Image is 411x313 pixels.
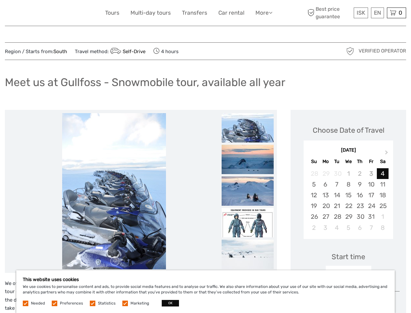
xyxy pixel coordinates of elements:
[313,125,384,135] div: Choose Date of Travel
[377,157,388,166] div: Sa
[31,301,45,306] label: Needed
[398,9,403,16] span: 0
[5,48,67,55] span: Region / Starts from:
[343,168,354,179] div: Not available Wednesday, October 1st, 2025
[306,168,391,233] div: month 2025-10
[357,9,365,16] span: ISK
[343,201,354,211] div: Choose Wednesday, October 22nd, 2025
[75,10,83,18] button: Open LiveChat chat widget
[308,190,320,201] div: Choose Sunday, October 12th, 2025
[162,300,179,306] button: OK
[377,179,388,190] div: Choose Saturday, October 11th, 2025
[308,211,320,222] div: Choose Sunday, October 26th, 2025
[320,179,331,190] div: Choose Monday, October 6th, 2025
[308,157,320,166] div: Su
[343,222,354,233] div: Choose Wednesday, November 5th, 2025
[354,222,365,233] div: Choose Thursday, November 6th, 2025
[255,8,272,18] a: More
[365,179,377,190] div: Choose Friday, October 10th, 2025
[75,47,145,56] span: Travel method:
[354,157,365,166] div: Th
[320,168,331,179] div: Not available Monday, September 29th, 2025
[331,211,343,222] div: Choose Tuesday, October 28th, 2025
[365,190,377,201] div: Choose Friday, October 17th, 2025
[354,190,365,201] div: Choose Thursday, October 16th, 2025
[304,147,393,154] div: [DATE]
[320,201,331,211] div: Choose Monday, October 20th, 2025
[105,8,119,18] a: Tours
[218,8,244,18] a: Car rental
[365,157,377,166] div: Fr
[60,301,83,306] label: Preferences
[308,179,320,190] div: Choose Sunday, October 5th, 2025
[354,201,365,211] div: Choose Thursday, October 23rd, 2025
[326,266,371,281] div: 14:00
[377,168,388,179] div: Choose Saturday, October 4th, 2025
[222,113,274,142] img: a662909e57874bb8a24ac8d14b57afe6_slider_thumbnail.jpg
[306,6,352,20] span: Best price guarantee
[377,190,388,201] div: Choose Saturday, October 18th, 2025
[5,76,285,89] h1: Meet us at Gullfoss - Snowmobile tour, available all year
[354,168,365,179] div: Not available Thursday, October 2nd, 2025
[222,176,274,206] img: c2e20eff45dc4971b2cb68c02d4f1ced_slider_thumbnail.jpg
[222,240,274,269] img: 535faf776e73400bb2ce7baf289e941b_slider_thumbnail.jpeg
[308,201,320,211] div: Choose Sunday, October 19th, 2025
[365,222,377,233] div: Choose Friday, November 7th, 2025
[365,211,377,222] div: Choose Friday, October 31st, 2025
[331,201,343,211] div: Choose Tuesday, October 21st, 2025
[320,222,331,233] div: Choose Monday, November 3rd, 2025
[377,201,388,211] div: Choose Saturday, October 25th, 2025
[354,211,365,222] div: Choose Thursday, October 30th, 2025
[354,179,365,190] div: Choose Thursday, October 9th, 2025
[382,149,392,159] button: Next Month
[62,113,166,270] img: a662909e57874bb8a24ac8d14b57afe6_main_slider.jpg
[331,179,343,190] div: Choose Tuesday, October 7th, 2025
[343,179,354,190] div: Choose Wednesday, October 8th, 2025
[320,190,331,201] div: Choose Monday, October 13th, 2025
[377,211,388,222] div: Choose Saturday, November 1st, 2025
[153,47,179,56] span: 4 hours
[359,48,406,54] span: Verified Operator
[343,190,354,201] div: Choose Wednesday, October 15th, 2025
[377,222,388,233] div: Choose Saturday, November 8th, 2025
[130,8,171,18] a: Multi-day tours
[345,46,355,56] img: verified_operator_grey_128.png
[308,222,320,233] div: Choose Sunday, November 2nd, 2025
[365,201,377,211] div: Choose Friday, October 24th, 2025
[130,301,149,306] label: Marketing
[98,301,116,306] label: Statistics
[332,252,365,262] div: Start time
[53,49,67,54] a: South
[109,49,145,54] a: Self-Drive
[331,157,343,166] div: Tu
[16,270,395,313] div: We use cookies to personalise content and ads, to provide social media features and to analyse ou...
[343,157,354,166] div: We
[331,190,343,201] div: Choose Tuesday, October 14th, 2025
[343,211,354,222] div: Choose Wednesday, October 29th, 2025
[23,277,388,282] h5: This website uses cookies
[331,222,343,233] div: Choose Tuesday, November 4th, 2025
[331,168,343,179] div: Not available Tuesday, September 30th, 2025
[182,8,207,18] a: Transfers
[320,211,331,222] div: Choose Monday, October 27th, 2025
[308,168,320,179] div: Not available Sunday, September 28th, 2025
[9,11,74,17] p: We're away right now. Please check back later!
[222,145,274,174] img: 159892f02703465eb6f1aca5f83bbc69_slider_thumbnail.jpg
[222,208,274,237] img: 0b2dc18640e749cc9db9f0ec22847144_slider_thumbnail.jpeg
[320,157,331,166] div: Mo
[365,168,377,179] div: Not available Friday, October 3rd, 2025
[371,7,384,18] div: EN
